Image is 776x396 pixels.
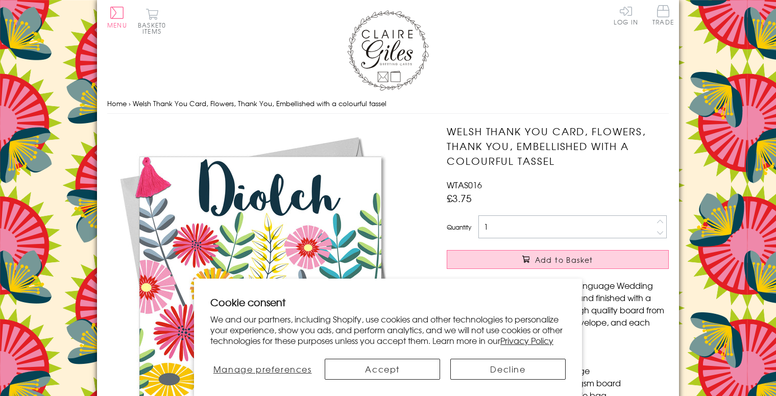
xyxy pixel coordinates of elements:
[210,295,566,309] h2: Cookie consent
[447,179,482,191] span: WTAS016
[133,98,386,108] span: Welsh Thank You Card, Flowers, Thank You, Embellished with a colourful tassel
[107,98,127,108] a: Home
[500,334,553,346] a: Privacy Policy
[107,93,669,114] nav: breadcrumbs
[213,363,312,375] span: Manage preferences
[129,98,131,108] span: ›
[107,7,127,28] button: Menu
[447,191,472,205] span: £3.75
[447,222,471,232] label: Quantity
[535,255,593,265] span: Add to Basket
[447,124,669,168] h1: Welsh Thank You Card, Flowers, Thank You, Embellished with a colourful tassel
[142,20,166,36] span: 0 items
[450,359,566,380] button: Decline
[107,20,127,30] span: Menu
[138,8,166,34] button: Basket0 items
[447,250,669,269] button: Add to Basket
[652,5,674,25] span: Trade
[347,10,429,91] img: Claire Giles Greetings Cards
[210,359,314,380] button: Manage preferences
[652,5,674,27] a: Trade
[614,5,638,25] a: Log In
[210,314,566,345] p: We and our partners, including Shopify, use cookies and other technologies to personalize your ex...
[325,359,440,380] button: Accept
